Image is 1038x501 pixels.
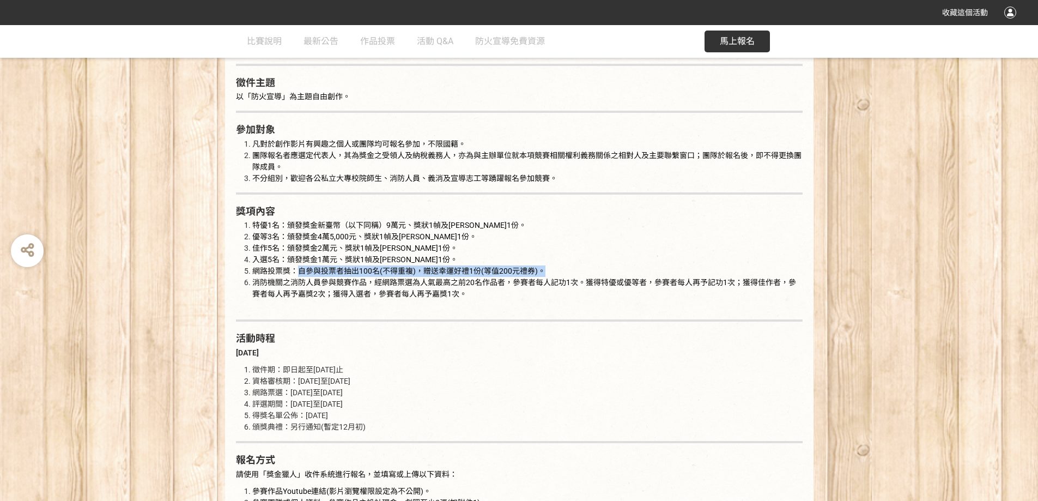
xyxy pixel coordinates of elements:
[252,399,803,410] li: 評選期間：[DATE]至[DATE]
[252,487,431,496] span: 參賽作品Youtube連結(影片瀏覽權限設定為不公開)。
[252,232,477,241] span: 優等3名：頒發獎金4萬5,000元、獎狀1幀及[PERSON_NAME]1份。
[236,454,275,466] strong: 報名方式
[236,348,259,357] strong: [DATE]
[247,25,282,58] a: 比賽說明
[247,36,282,46] span: 比賽說明
[236,77,275,88] strong: 徵件主題
[475,36,545,46] span: 防火宣導免費資源
[252,255,458,264] span: 入選5名：頒發獎金1萬元、獎狀1幀及[PERSON_NAME]1份。
[360,36,395,46] span: 作品投票
[236,470,457,479] span: 請使用「獎金獵人」收件系統進行報名，並填寫或上傳以下資料：
[417,25,453,58] a: 活動 Q&A
[236,206,275,217] strong: 獎項內容
[942,8,988,17] span: 收藏這個活動
[303,36,338,46] span: 最新公告
[236,92,350,101] span: 以「防火宣導」為主題自由創作。
[236,333,275,344] strong: 活動時程
[252,140,466,148] span: 凡對於創作影片有興趣之個人或團隊均可報名參加，不限國籍。
[236,124,275,135] strong: 參加對象
[252,267,545,275] span: 網路投票獎：自參與投票者抽出100名(不得重複)，贈送幸運好禮1份(等值200元禮券)。
[252,421,803,433] li: 頒獎典禮：另行通知(暫定12月初)
[252,244,458,252] span: 佳作5名：頒發獎金2萬元、獎狀1幀及[PERSON_NAME]1份。
[252,364,803,376] li: 徵件期：即日起至[DATE]止
[475,25,545,58] a: 防火宣導免費資源
[252,151,802,171] span: 團隊報名者應選定代表人，其為獎金之受領人及納稅義務人，亦為與主辦單位就本項競賽相關權利義務關係之相對人及主要聯繫窗口；團隊於報名後，即不得更換團隊成員。
[252,221,526,230] span: 特優1名：頒發獎金新臺幣（以下同稱）9萬元、獎狀1幀及[PERSON_NAME]1份。
[252,174,557,183] span: 不分組別，歡迎各公私立大專校院師生、消防人員、義消及宣導志工等踴躍報名參加競賽。
[705,31,770,52] button: 馬上報名
[720,36,755,46] span: 馬上報名
[417,36,453,46] span: 活動 Q&A
[360,25,395,58] a: 作品投票
[252,387,803,399] li: 網路票選：[DATE]至[DATE]
[252,278,796,298] span: 消防機關之消防人員參與競賽作品，經網路票選為人氣最高之前20名作品者，參賽者每人記功1次。獲得特優或優等者，參賽者每人再予記功1次；獲得佳作者，參賽者每人再予嘉獎2次；獲得入選者，參賽者每人再予...
[252,376,803,387] li: 資格審核期：[DATE]至[DATE]
[252,410,803,421] li: 得獎名單公佈：[DATE]
[303,25,338,58] a: 最新公告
